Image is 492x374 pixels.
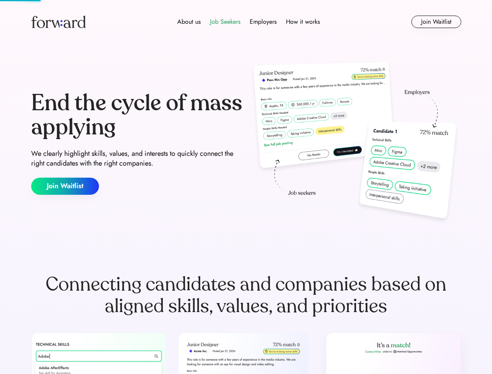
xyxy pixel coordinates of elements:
[249,59,461,227] img: hero-image.png
[286,17,320,26] div: How it works
[31,178,99,195] button: Join Waitlist
[31,16,86,28] img: Forward logo
[177,17,201,26] div: About us
[31,91,243,139] div: End the cycle of mass applying
[31,273,461,317] div: Connecting candidates and companies based on aligned skills, values, and priorities
[31,149,243,168] div: We clearly highlight skills, values, and interests to quickly connect the right candidates with t...
[210,17,240,26] div: Job Seekers
[250,17,277,26] div: Employers
[411,16,461,28] button: Join Waitlist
